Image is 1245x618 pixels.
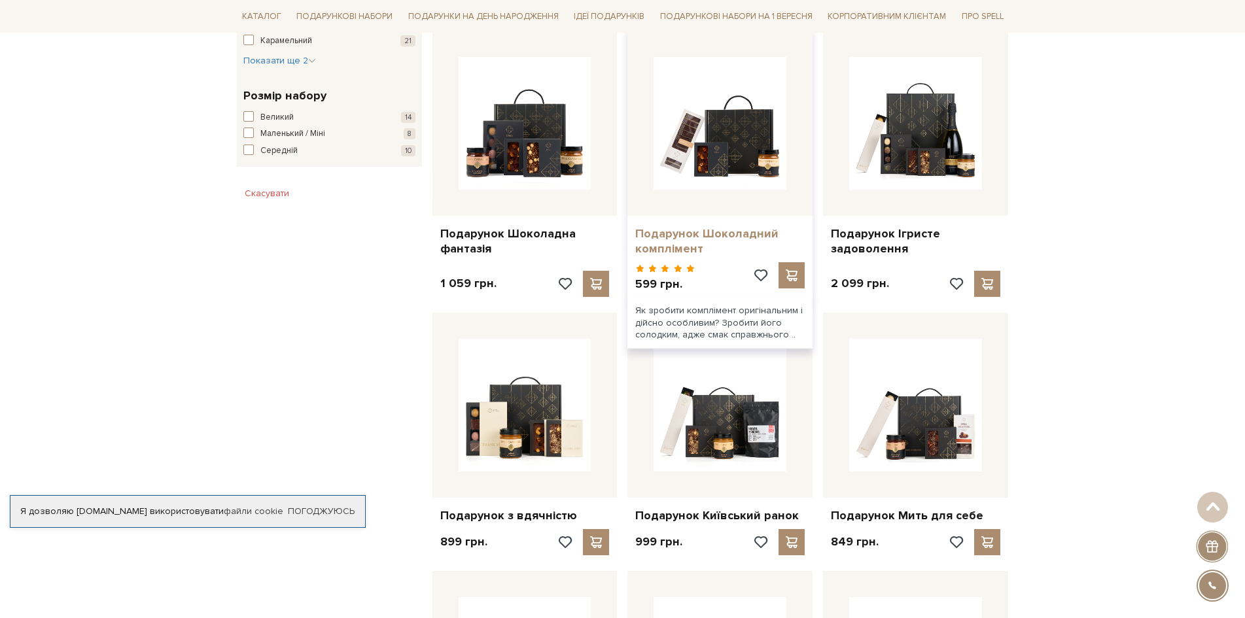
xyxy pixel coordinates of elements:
[243,111,415,124] button: Великий 14
[831,226,1000,257] a: Подарунок Ігристе задоволення
[635,226,805,257] a: Подарунок Шоколадний комплімент
[243,55,316,66] span: Показати ще 2
[400,35,415,46] span: 21
[831,508,1000,523] a: Подарунок Мить для себе
[404,128,415,139] span: 8
[260,111,294,124] span: Великий
[440,534,487,549] p: 899 грн.
[237,7,287,27] a: Каталог
[440,508,610,523] a: Подарунок з вдячністю
[627,297,813,349] div: Як зробити комплімент оригінальним і дійсно особливим? Зробити його солодким, адже смак справжньо...
[440,276,497,291] p: 1 059 грн.
[655,5,818,27] a: Подарункові набори на 1 Вересня
[440,226,610,257] a: Подарунок Шоколадна фантазія
[635,534,682,549] p: 999 грн.
[243,128,415,141] button: Маленький / Міні 8
[831,534,879,549] p: 849 грн.
[260,145,298,158] span: Середній
[260,128,325,141] span: Маленький / Міні
[831,276,889,291] p: 2 099 грн.
[243,87,326,105] span: Розмір набору
[224,506,283,517] a: файли cookie
[237,183,297,204] button: Скасувати
[243,54,316,67] button: Показати ще 2
[401,145,415,156] span: 10
[569,7,650,27] a: Ідеї подарунків
[243,35,415,48] button: Карамельний 21
[956,7,1009,27] a: Про Spell
[243,145,415,158] button: Середній 10
[635,277,695,292] p: 599 грн.
[403,7,564,27] a: Подарунки на День народження
[260,35,312,48] span: Карамельний
[291,7,398,27] a: Подарункові набори
[288,506,355,517] a: Погоджуюсь
[401,112,415,123] span: 14
[822,5,951,27] a: Корпоративним клієнтам
[10,506,365,517] div: Я дозволяю [DOMAIN_NAME] використовувати
[635,508,805,523] a: Подарунок Київський ранок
